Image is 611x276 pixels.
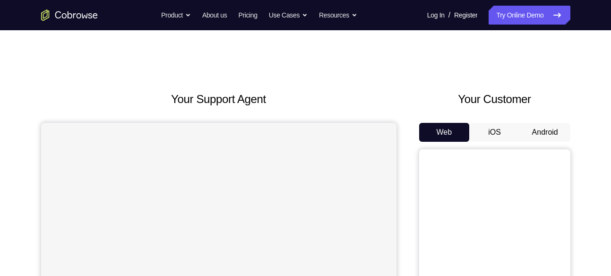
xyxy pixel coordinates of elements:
[454,6,477,25] a: Register
[489,6,570,25] a: Try Online Demo
[448,9,450,21] span: /
[238,6,257,25] a: Pricing
[319,6,357,25] button: Resources
[427,6,445,25] a: Log In
[161,6,191,25] button: Product
[41,9,98,21] a: Go to the home page
[419,91,570,108] h2: Your Customer
[520,123,570,142] button: Android
[269,6,308,25] button: Use Cases
[419,123,470,142] button: Web
[469,123,520,142] button: iOS
[41,91,396,108] h2: Your Support Agent
[202,6,227,25] a: About us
